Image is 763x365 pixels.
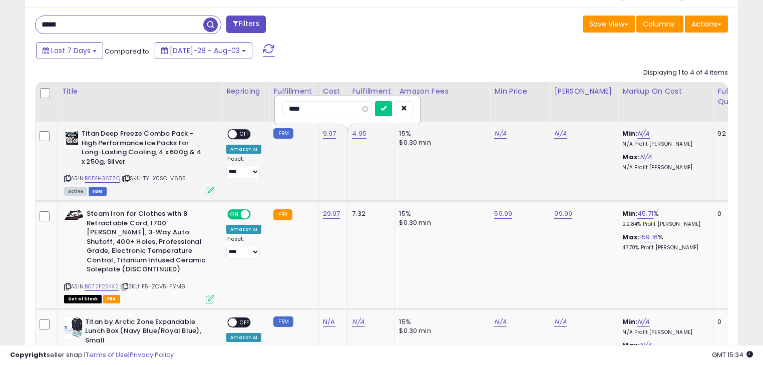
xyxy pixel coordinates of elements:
[273,86,314,97] div: Fulfillment
[622,232,640,242] b: Max:
[226,333,261,342] div: Amazon AI
[64,209,214,302] div: ASIN:
[622,86,709,97] div: Markup on Cost
[323,129,336,139] a: 9.97
[273,128,293,139] small: FBM
[64,187,87,196] span: All listings currently available for purchase on Amazon
[399,138,482,147] div: $0.30 min
[399,317,482,326] div: 15%
[399,218,482,227] div: $0.30 min
[643,68,728,78] div: Displaying 1 to 4 of 4 items
[494,317,506,327] a: N/A
[155,42,252,59] button: [DATE]-28 - Aug-03
[10,350,47,359] strong: Copyright
[399,326,482,335] div: $0.30 min
[249,210,265,219] span: OFF
[583,16,635,33] button: Save View
[622,244,705,251] p: 47.70% Profit [PERSON_NAME]
[554,86,614,97] div: [PERSON_NAME]
[51,46,91,56] span: Last 7 Days
[622,209,705,228] div: %
[622,233,705,251] div: %
[228,210,241,219] span: ON
[399,129,482,138] div: 15%
[640,152,652,162] a: N/A
[120,282,185,290] span: | SKU: F5-ZCV5-FYM8
[273,209,292,220] small: FBA
[237,318,253,326] span: OFF
[64,295,102,303] span: All listings that are currently out of stock and unavailable for purchase on Amazon
[399,209,482,218] div: 15%
[85,317,207,348] b: Titan by Arctic Zone Expandable Lunch Box (Navy Blue/Royal Blue), Small
[622,329,705,336] p: N/A Profit [PERSON_NAME]
[622,141,705,148] p: N/A Profit [PERSON_NAME]
[637,129,649,139] a: N/A
[717,317,748,326] div: 0
[494,129,506,139] a: N/A
[622,221,705,228] p: 22.84% Profit [PERSON_NAME]
[105,47,151,56] span: Compared to:
[323,209,340,219] a: 29.97
[643,19,674,29] span: Columns
[637,317,649,327] a: N/A
[226,236,261,258] div: Preset:
[273,316,293,327] small: FBM
[636,16,683,33] button: Columns
[226,156,261,178] div: Preset:
[226,16,265,33] button: Filters
[717,209,748,218] div: 0
[640,232,658,242] a: 159.16
[622,317,637,326] b: Min:
[237,130,253,139] span: OFF
[36,42,103,59] button: Last 7 Days
[64,129,79,149] img: 41XvE-Gt46L._SL40_.jpg
[64,129,214,194] div: ASIN:
[89,187,107,196] span: FBM
[399,86,486,97] div: Amazon Fees
[494,209,512,219] a: 59.99
[717,86,752,107] div: Fulfillable Quantity
[130,350,174,359] a: Privacy Policy
[82,129,203,169] b: Titan Deep Freeze Combo Pack - High Performance Ice Packs for Long-Lasting Cooling, 4 x 600g & 4 ...
[226,145,261,154] div: Amazon AI
[494,86,546,97] div: Min Price
[122,174,186,182] span: | SKU: TY-X0SC-V685
[170,46,240,56] span: [DATE]-28 - Aug-03
[323,86,344,97] div: Cost
[622,129,637,138] b: Min:
[554,129,566,139] a: N/A
[352,317,364,327] a: N/A
[64,317,83,337] img: 412yewSd9cL._SL40_.jpg
[10,350,174,360] div: seller snap | |
[352,129,366,139] a: 4.95
[226,86,265,97] div: Repricing
[618,82,713,122] th: The percentage added to the cost of goods (COGS) that forms the calculator for Min & Max prices.
[554,317,566,327] a: N/A
[622,164,705,171] p: N/A Profit [PERSON_NAME]
[85,174,120,183] a: B0D1H367ZQ
[85,282,119,291] a: B072F2S4X2
[712,350,753,359] span: 2025-08-11 15:34 GMT
[87,209,208,277] b: Steam Iron for Clothes with 8 Retractable Cord, 1700 [PERSON_NAME], 3-Way Auto Shutoff, 400+ Hole...
[352,86,391,107] div: Fulfillment Cost
[554,209,572,219] a: 99.99
[622,209,637,218] b: Min:
[62,86,218,97] div: Title
[622,152,640,162] b: Max:
[323,317,335,327] a: N/A
[685,16,728,33] button: Actions
[103,295,120,303] span: FBA
[352,209,387,218] div: 7.32
[86,350,128,359] a: Terms of Use
[226,225,261,234] div: Amazon AI
[717,129,748,138] div: 92
[637,209,653,219] a: 45.71
[64,209,84,221] img: 319vzgS6BXL._SL40_.jpg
